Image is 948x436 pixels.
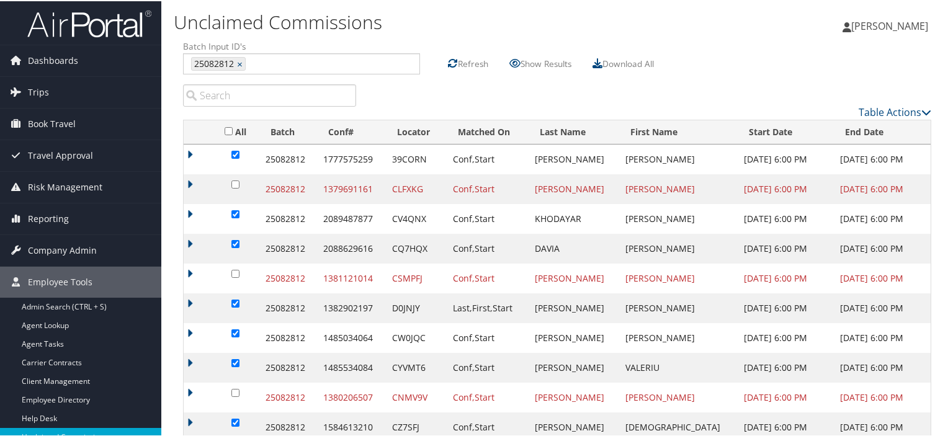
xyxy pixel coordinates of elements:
td: 1380206507 [317,381,385,411]
td: 25082812 [259,292,317,322]
td: CLFXKG [386,173,447,203]
td: 1381121014 [317,262,385,292]
th: First Name: activate to sort column ascending [619,119,738,143]
input: Search [183,83,356,105]
td: [DATE] 6:00 PM [834,352,931,381]
th: Locator: activate to sort column ascending [386,119,447,143]
td: Conf,Start [447,143,529,173]
td: DAVIA [529,233,619,262]
td: CV4QNX [386,203,447,233]
td: Conf,Start [447,203,529,233]
td: [DATE] 6:00 PM [834,233,931,262]
td: [PERSON_NAME] [529,143,619,173]
td: CNMV9V [386,381,447,411]
td: 25082812 [259,262,317,292]
td: [DATE] 6:00 PM [738,352,834,381]
td: Conf,Start [447,381,529,411]
td: 25082812 [259,203,317,233]
label: Download All [602,51,654,74]
span: Employee Tools [28,265,92,296]
td: D0JNJY [386,292,447,322]
td: [DATE] 6:00 PM [738,292,834,322]
td: [DATE] 6:00 PM [738,143,834,173]
th: Matched On: activate to sort column ascending [447,119,529,143]
th: End Date: activate to sort column ascending [834,119,931,143]
span: Dashboards [28,44,78,75]
img: airportal-logo.png [27,8,151,37]
td: [PERSON_NAME] [619,173,738,203]
td: Conf,Start [447,322,529,352]
td: [DATE] 6:00 PM [738,173,834,203]
span: Risk Management [28,171,102,202]
span: Travel Approval [28,139,93,170]
td: [DATE] 6:00 PM [738,322,834,352]
a: Table Actions [859,104,931,118]
th: Batch: activate to sort column descending [259,119,317,143]
label: Batch Input ID's [183,39,420,51]
td: 25082812 [259,352,317,381]
td: 2089487877 [317,203,385,233]
td: [PERSON_NAME] [619,143,738,173]
a: [PERSON_NAME] [843,6,941,43]
td: 25082812 [259,143,317,173]
a: × [237,56,245,69]
td: VALERIU [619,352,738,381]
td: [PERSON_NAME] [619,203,738,233]
td: [DATE] 6:00 PM [738,262,834,292]
label: Show Results [521,51,571,74]
td: [DATE] 6:00 PM [834,262,931,292]
td: [DATE] 6:00 PM [738,203,834,233]
td: 1485034064 [317,322,385,352]
td: [DATE] 6:00 PM [834,173,931,203]
td: Conf,Start [447,352,529,381]
td: 1485534084 [317,352,385,381]
span: [PERSON_NAME] [851,18,928,32]
span: Book Travel [28,107,76,138]
td: [PERSON_NAME] [529,322,619,352]
span: Reporting [28,202,69,233]
td: [PERSON_NAME] [529,292,619,322]
td: Conf,Start [447,173,529,203]
td: [PERSON_NAME] [529,352,619,381]
td: CYVMT6 [386,352,447,381]
td: Conf,Start [447,262,529,292]
td: 1379691161 [317,173,385,203]
td: [PERSON_NAME] [619,262,738,292]
td: [DATE] 6:00 PM [834,203,931,233]
td: [PERSON_NAME] [529,262,619,292]
td: [PERSON_NAME] [529,381,619,411]
td: 25082812 [259,173,317,203]
td: 1777575259 [317,143,385,173]
td: 39CORN [386,143,447,173]
td: 25082812 [259,233,317,262]
td: [PERSON_NAME] [619,233,738,262]
td: [DATE] 6:00 PM [738,233,834,262]
td: [DATE] 6:00 PM [834,143,931,173]
td: [DATE] 6:00 PM [834,322,931,352]
span: Company Admin [28,234,97,265]
span: 25082812 [192,56,234,69]
td: CSMPFJ [386,262,447,292]
th: All: activate to sort column ascending [211,119,259,143]
label: Refresh [458,51,488,74]
td: [PERSON_NAME] [529,173,619,203]
td: CQ7HQX [386,233,447,262]
td: 25082812 [259,381,317,411]
td: Conf,Start [447,233,529,262]
td: 2088629616 [317,233,385,262]
td: [DATE] 6:00 PM [738,381,834,411]
td: CW0JQC [386,322,447,352]
td: [PERSON_NAME] [619,292,738,322]
th: : activate to sort column ascending [184,119,211,143]
h1: Unclaimed Commissions [174,8,685,34]
th: Conf#: activate to sort column ascending [317,119,385,143]
td: Last,First,Start [447,292,529,322]
td: KHODAYAR [529,203,619,233]
th: Last Name: activate to sort column ascending [529,119,619,143]
td: 25082812 [259,322,317,352]
th: Start Date: activate to sort column ascending [738,119,834,143]
td: [PERSON_NAME] [619,381,738,411]
td: [DATE] 6:00 PM [834,292,931,322]
td: 1382902197 [317,292,385,322]
td: [DATE] 6:00 PM [834,381,931,411]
